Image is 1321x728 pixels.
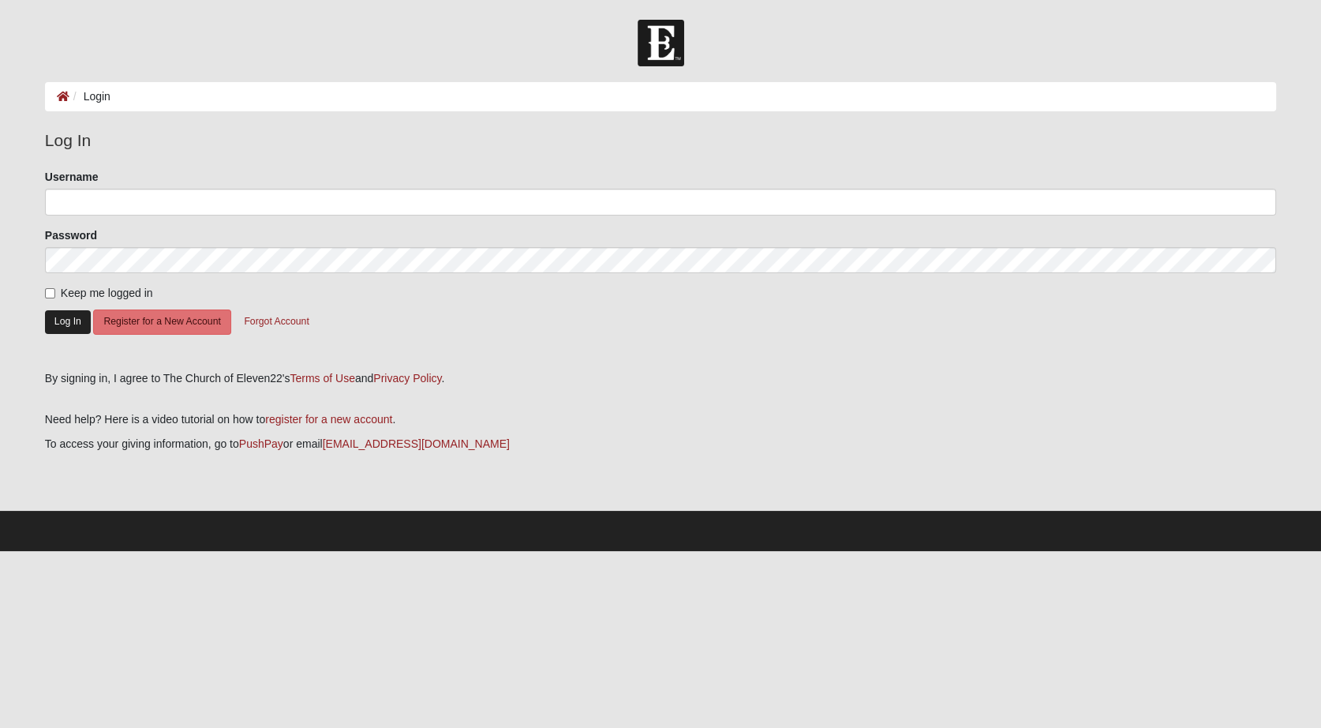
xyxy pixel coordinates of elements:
li: Login [69,88,110,105]
label: Username [45,169,99,185]
a: Privacy Policy [373,372,441,385]
span: Keep me logged in [61,287,153,299]
button: Forgot Account [234,310,319,334]
label: Password [45,227,97,243]
a: PushPay [239,437,283,450]
input: Keep me logged in [45,288,55,298]
a: Terms of Use [290,372,354,385]
img: Church of Eleven22 Logo [638,20,684,66]
button: Log In [45,310,91,333]
div: By signing in, I agree to The Church of Eleven22's and . [45,370,1276,387]
a: [EMAIL_ADDRESS][DOMAIN_NAME] [323,437,510,450]
button: Register for a New Account [93,310,230,334]
a: register for a new account [265,413,392,426]
legend: Log In [45,128,1276,153]
p: To access your giving information, go to or email [45,436,1276,452]
p: Need help? Here is a video tutorial on how to . [45,411,1276,428]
